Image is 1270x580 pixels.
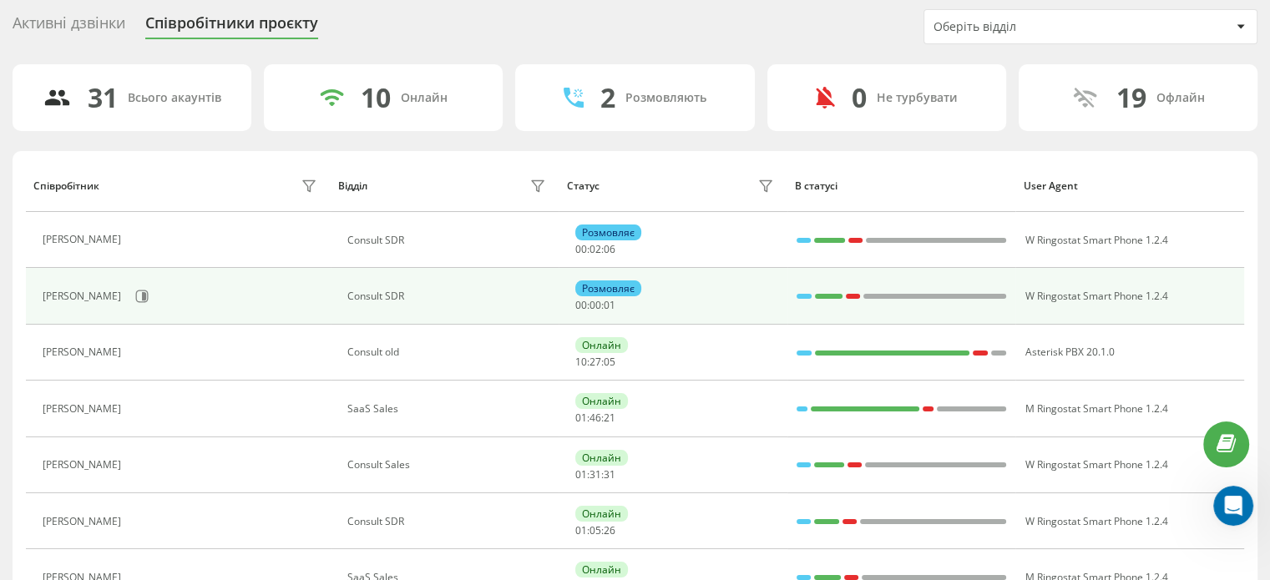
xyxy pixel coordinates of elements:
[43,459,125,471] div: [PERSON_NAME]
[338,180,367,192] div: Відділ
[575,523,587,537] span: 01
[347,346,550,358] div: Consult old
[575,355,587,369] span: 10
[347,403,550,415] div: SaaS Sales
[261,7,293,38] button: Головна
[604,298,615,312] span: 01
[575,469,615,481] div: : :
[575,525,615,537] div: : :
[43,234,125,245] div: [PERSON_NAME]
[600,82,615,113] div: 2
[575,356,615,368] div: : :
[575,506,628,522] div: Онлайн
[27,255,261,287] div: 📌 оцінити переваги для для себе і бізнесу вже на старті.
[14,380,320,408] textarea: Повідомлення...
[293,7,323,37] div: Закрити
[575,300,615,311] div: : :
[604,355,615,369] span: 05
[27,296,261,345] div: Консультація займе мінімум часу, але дасть максимум користі для оптимізації роботи з клієнтами.
[13,14,125,40] div: Активні дзвінки
[347,290,550,302] div: Consult SDR
[1025,457,1167,472] span: W Ringostat Smart Phone 1.2.4
[128,91,221,105] div: Всього акаунтів
[575,298,587,312] span: 00
[934,20,1133,34] div: Оберіть відділ
[81,8,148,21] h1: Oleksandr
[575,242,587,256] span: 00
[1025,514,1167,528] span: W Ringostat Smart Phone 1.2.4
[43,516,125,527] div: [PERSON_NAME]
[1025,345,1114,359] span: Asterisk PBX 20.1.0
[401,91,448,105] div: Онлайн
[347,235,550,246] div: Consult SDR
[88,82,118,113] div: 31
[589,298,601,312] span: 00
[361,82,391,113] div: 10
[33,180,99,192] div: Співробітник
[575,280,641,296] div: Розмовляє
[1213,486,1253,526] iframe: Intercom live chat
[575,412,615,424] div: : :
[1156,91,1204,105] div: Офлайн
[589,242,601,256] span: 02
[852,82,867,113] div: 0
[575,224,641,240] div: Розмовляє
[43,346,125,358] div: [PERSON_NAME]
[567,180,600,192] div: Статус
[27,173,261,205] div: 📌 зрозуміти, як АІ допоможе у виявленні інсайтів із розмов;
[43,403,125,415] div: [PERSON_NAME]
[604,523,615,537] span: 26
[575,467,587,482] span: 01
[43,290,125,302] div: [PERSON_NAME]
[604,411,615,425] span: 21
[286,408,313,435] button: Надіслати повідомлення…
[347,459,550,471] div: Consult Sales
[604,242,615,256] span: 06
[1024,180,1237,192] div: User Agent
[589,355,601,369] span: 27
[26,415,39,428] button: Вибір емодзі
[575,337,628,353] div: Онлайн
[48,9,74,36] img: Profile image for Oleksandr
[81,21,204,38] p: У мережі 20 год тому
[1025,289,1167,303] span: W Ringostat Smart Phone 1.2.4
[877,91,958,105] div: Не турбувати
[575,411,587,425] span: 01
[575,450,628,466] div: Онлайн
[795,180,1008,192] div: В статусі
[11,7,43,38] button: go back
[27,132,261,164] div: 📌 отримати повну інформацію про функціонал AI-аналізу дзвінків;
[1025,233,1167,247] span: W Ringostat Smart Phone 1.2.4
[575,562,628,577] div: Онлайн
[625,91,706,105] div: Розмовляють
[27,58,261,123] div: Щоб ефективно запровадити AI-функціонал та отримати максимум користі, звертайся прямо зараз до на...
[589,523,601,537] span: 05
[1116,82,1146,113] div: 19
[575,244,615,255] div: : :
[575,393,628,409] div: Онлайн
[53,415,66,428] button: вибір GIF-файлів
[145,14,318,40] div: Співробітники проєкту
[27,214,261,246] div: 📌 дізнатися, як впровадити функцію максимально ефективно;
[79,415,93,428] button: Завантажити вкладений файл
[589,467,601,482] span: 31
[604,467,615,482] span: 31
[1025,401,1167,416] span: M Ringostat Smart Phone 1.2.4
[347,516,550,527] div: Consult SDR
[589,411,601,425] span: 46
[27,366,146,376] div: Oleksandr • 1 дн. тому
